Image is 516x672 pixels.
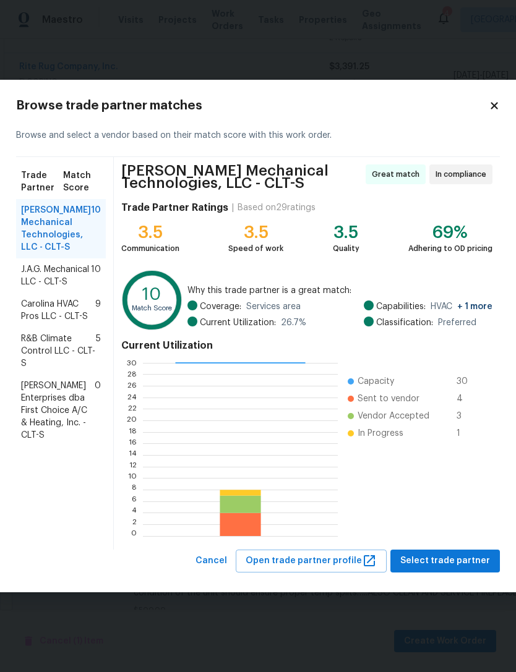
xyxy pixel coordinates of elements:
[128,474,137,482] text: 10
[281,317,306,329] span: 26.7 %
[438,317,476,329] span: Preferred
[121,226,179,239] div: 3.5
[121,339,492,352] h4: Current Utilization
[95,380,101,441] span: 0
[95,298,101,323] span: 9
[200,317,276,329] span: Current Utilization:
[457,410,476,422] span: 3
[457,375,476,388] span: 30
[129,428,137,436] text: 18
[358,427,403,440] span: In Progress
[21,263,91,288] span: J.A.G. Mechanical LLC - CLT-S
[390,550,500,572] button: Select trade partner
[128,405,137,412] text: 22
[236,550,387,572] button: Open trade partner profile
[358,375,394,388] span: Capacity
[96,333,101,370] span: 5
[358,410,429,422] span: Vendor Accepted
[376,317,433,329] span: Classification:
[127,417,137,424] text: 20
[129,451,137,459] text: 14
[333,242,359,255] div: Quality
[408,226,492,239] div: 69%
[21,333,96,370] span: R&B Climate Control LLC - CLT-S
[431,300,492,313] span: HVAC
[91,204,101,253] span: 10
[132,498,137,505] text: 6
[132,486,137,493] text: 8
[187,284,492,297] span: Why this trade partner is a great match:
[238,202,316,214] div: Based on 29 ratings
[132,521,137,528] text: 2
[246,300,301,313] span: Services area
[121,242,179,255] div: Communication
[376,300,426,313] span: Capabilities:
[457,427,476,440] span: 1
[21,298,95,323] span: Carolina HVAC Pros LLC - CLT-S
[196,553,227,569] span: Cancel
[142,287,161,304] text: 10
[228,226,283,239] div: 3.5
[21,204,91,253] span: [PERSON_NAME] Mechanical Technologies, LLC - CLT-S
[191,550,232,572] button: Cancel
[21,169,63,194] span: Trade Partner
[358,393,419,405] span: Sent to vendor
[228,202,238,214] div: |
[91,263,101,288] span: 10
[408,242,492,255] div: Adhering to OD pricing
[21,380,95,441] span: [PERSON_NAME] Enterprises dba First Choice A/C & Heating, Inc. - CLT-S
[63,169,101,194] span: Match Score
[121,202,228,214] h4: Trade Partner Ratings
[127,370,137,378] text: 28
[131,532,137,540] text: 0
[129,463,137,470] text: 12
[127,359,137,367] text: 30
[132,509,137,516] text: 4
[333,226,359,239] div: 3.5
[200,300,241,313] span: Coverage:
[246,553,377,569] span: Open trade partner profile
[127,382,137,389] text: 26
[228,242,283,255] div: Speed of work
[457,302,492,311] span: + 1 more
[457,393,476,405] span: 4
[127,394,137,401] text: 24
[132,305,172,312] text: Match Score
[372,168,424,181] span: Great match
[121,164,362,189] span: [PERSON_NAME] Mechanical Technologies, LLC - CLT-S
[436,168,491,181] span: In compliance
[400,553,490,569] span: Select trade partner
[16,114,500,157] div: Browse and select a vendor based on their match score with this work order.
[16,100,489,112] h2: Browse trade partner matches
[129,440,137,447] text: 16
